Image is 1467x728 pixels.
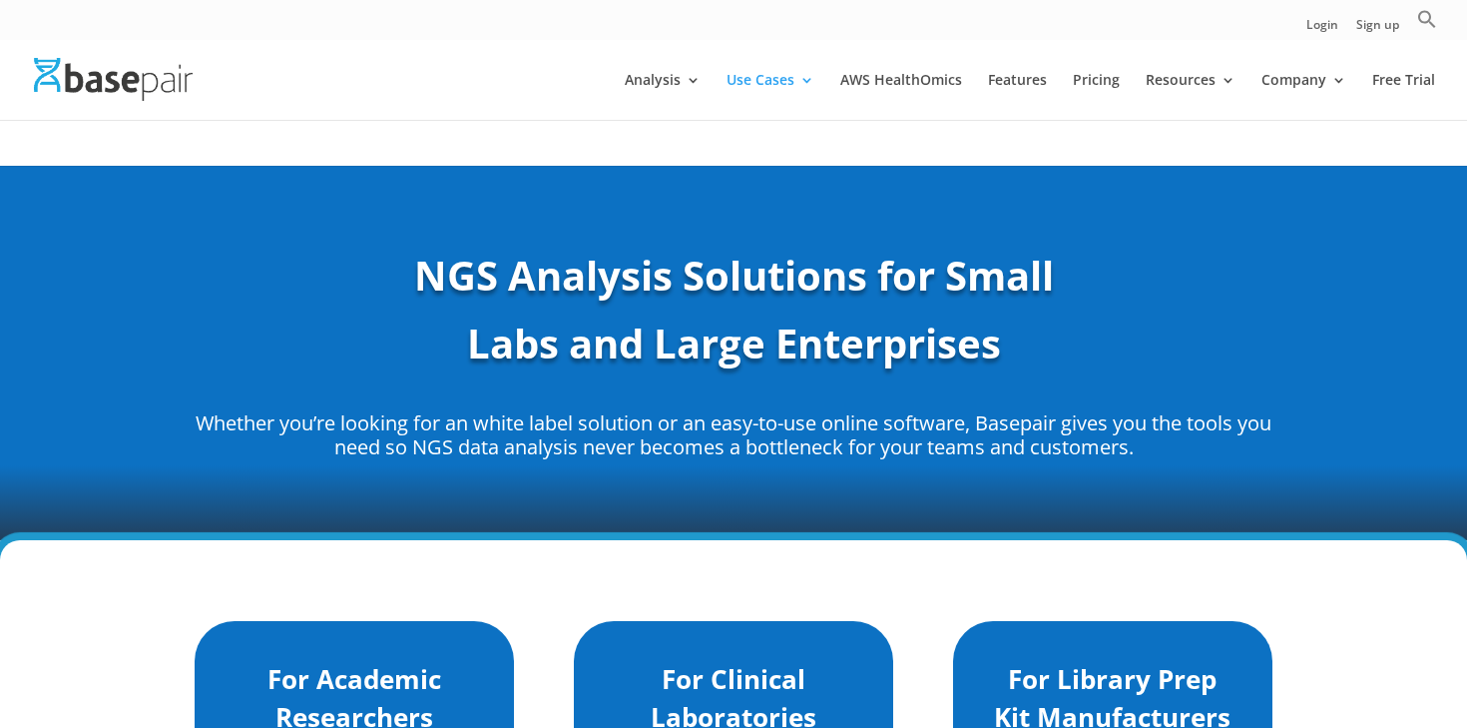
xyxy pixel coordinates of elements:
a: Search Icon Link [1417,9,1437,40]
a: AWS HealthOmics [840,73,962,120]
a: Company [1261,73,1346,120]
a: Analysis [625,73,701,120]
h1: Labs and Large Enterprises [195,315,1272,382]
h1: NGS Analysis Solutions for Small [195,247,1272,315]
a: Login [1306,19,1338,40]
svg: Search [1417,9,1437,29]
a: Sign up [1356,19,1399,40]
p: Whether you’re looking for an white label solution or an easy-to-use online software, Basepair gi... [195,411,1272,459]
a: Features [988,73,1047,120]
iframe: Drift Widget Chat Controller [1084,584,1443,704]
a: Free Trial [1372,73,1435,120]
img: Basepair [34,58,193,101]
a: Resources [1146,73,1235,120]
a: Use Cases [727,73,814,120]
a: Pricing [1073,73,1120,120]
